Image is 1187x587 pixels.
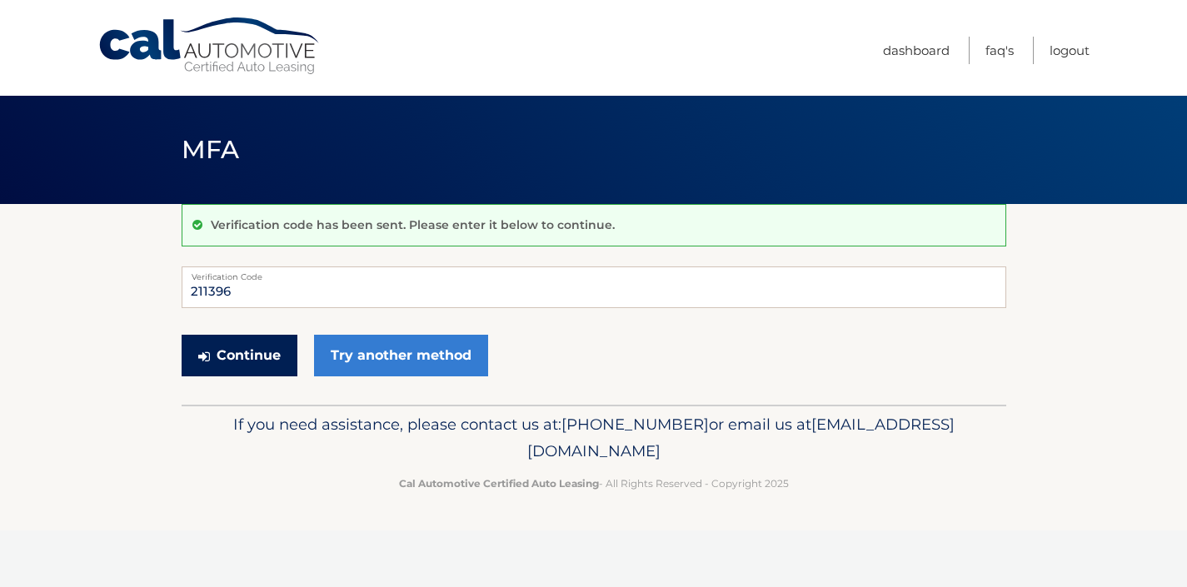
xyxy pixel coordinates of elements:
[527,415,955,460] span: [EMAIL_ADDRESS][DOMAIN_NAME]
[314,335,488,376] a: Try another method
[399,477,599,490] strong: Cal Automotive Certified Auto Leasing
[192,475,995,492] p: - All Rights Reserved - Copyright 2025
[182,266,1006,308] input: Verification Code
[182,335,297,376] button: Continue
[985,37,1014,64] a: FAQ's
[1050,37,1090,64] a: Logout
[182,134,240,165] span: MFA
[883,37,950,64] a: Dashboard
[192,411,995,465] p: If you need assistance, please contact us at: or email us at
[211,217,615,232] p: Verification code has been sent. Please enter it below to continue.
[97,17,322,76] a: Cal Automotive
[561,415,709,434] span: [PHONE_NUMBER]
[182,266,1006,280] label: Verification Code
